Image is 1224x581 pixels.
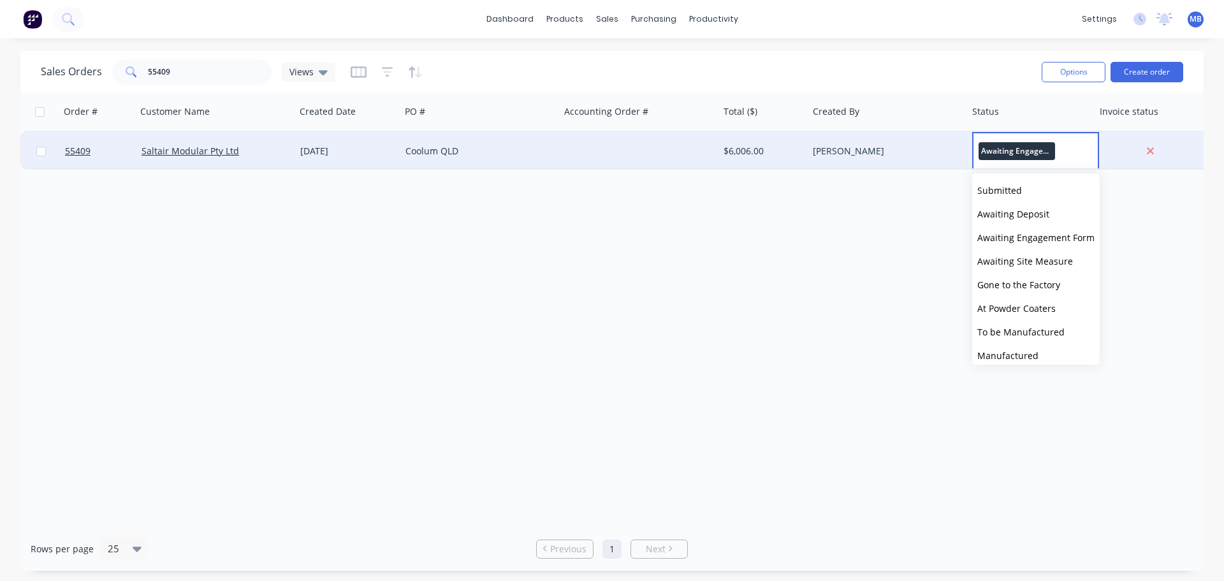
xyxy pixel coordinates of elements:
span: To be Manufactured [977,326,1065,338]
span: 55409 [65,145,91,158]
span: Awaiting Engagement Form [979,142,1055,159]
span: Gone to the Factory [977,279,1060,291]
div: sales [590,10,625,29]
div: Customer Name [140,105,210,118]
div: Invoice status [1100,105,1158,118]
div: settings [1075,10,1123,29]
button: Submitted [972,179,1100,202]
div: $6,006.00 [724,145,799,158]
button: At Powder Coaters [972,297,1100,320]
a: Saltair Modular Pty Ltd [142,145,239,157]
div: Status [972,105,999,118]
span: Next [646,543,666,555]
button: Awaiting Engagement Form [972,226,1100,249]
div: purchasing [625,10,683,29]
h1: Sales Orders [41,66,102,78]
span: At Powder Coaters [977,302,1056,314]
span: Manufactured [977,349,1038,362]
button: Awaiting Deposit [972,202,1100,226]
span: Awaiting Deposit [977,208,1049,220]
button: Create order [1111,62,1183,82]
div: [DATE] [300,145,395,158]
div: Total ($) [724,105,757,118]
span: Previous [550,543,586,555]
div: [PERSON_NAME] [813,145,954,158]
button: Manufactured [972,344,1100,367]
img: Factory [23,10,42,29]
div: Order # [64,105,98,118]
span: Awaiting Engagement Form [977,232,1095,244]
ul: Pagination [531,540,693,559]
span: Views [289,65,314,78]
a: dashboard [480,10,540,29]
a: Previous page [537,543,593,555]
div: Created By [813,105,859,118]
span: Awaiting Site Measure [977,255,1073,267]
div: PO # [405,105,425,118]
div: products [540,10,590,29]
div: Accounting Order # [564,105,648,118]
span: MB [1190,13,1202,25]
span: Submitted [977,184,1022,196]
button: Awaiting Site Measure [972,249,1100,273]
a: Next page [631,543,687,555]
div: productivity [683,10,745,29]
div: Created Date [300,105,356,118]
a: Page 1 is your current page [602,540,622,559]
div: Coolum QLD [405,145,547,158]
input: Search... [148,59,272,85]
button: To be Manufactured [972,320,1100,344]
button: Options [1042,62,1105,82]
button: Gone to the Factory [972,273,1100,297]
a: 55409 [65,132,142,170]
span: Rows per page [31,543,94,555]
